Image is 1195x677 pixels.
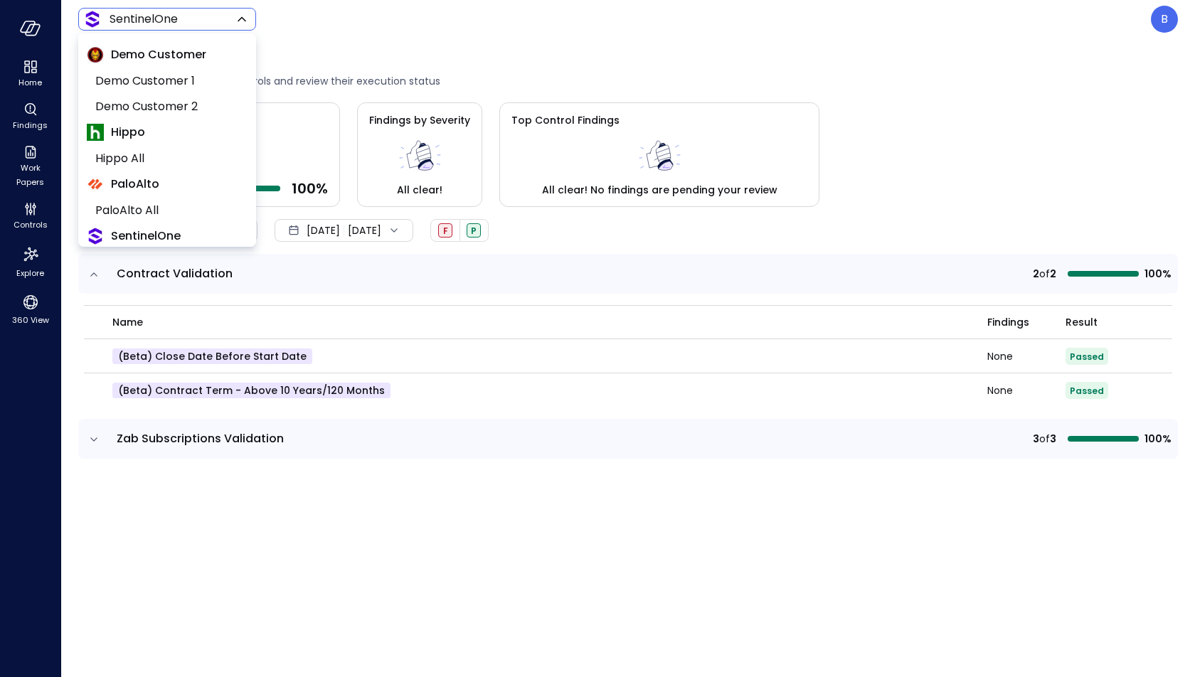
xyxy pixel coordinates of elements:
span: Hippo All [95,150,236,167]
li: PaloAlto All [87,198,248,223]
span: PaloAlto All [95,202,236,219]
span: SentinelOne [111,228,181,245]
span: Demo Customer [111,46,206,63]
span: PaloAlto [111,176,159,193]
img: Demo Customer [87,46,104,63]
img: Hippo [87,124,104,141]
img: PaloAlto [87,176,104,193]
span: Demo Customer 2 [95,98,236,115]
li: Demo Customer 2 [87,94,248,119]
img: SentinelOne [87,228,104,245]
span: Demo Customer 1 [95,73,236,90]
li: Hippo All [87,146,248,171]
span: Hippo [111,124,145,141]
li: Demo Customer 1 [87,68,248,94]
